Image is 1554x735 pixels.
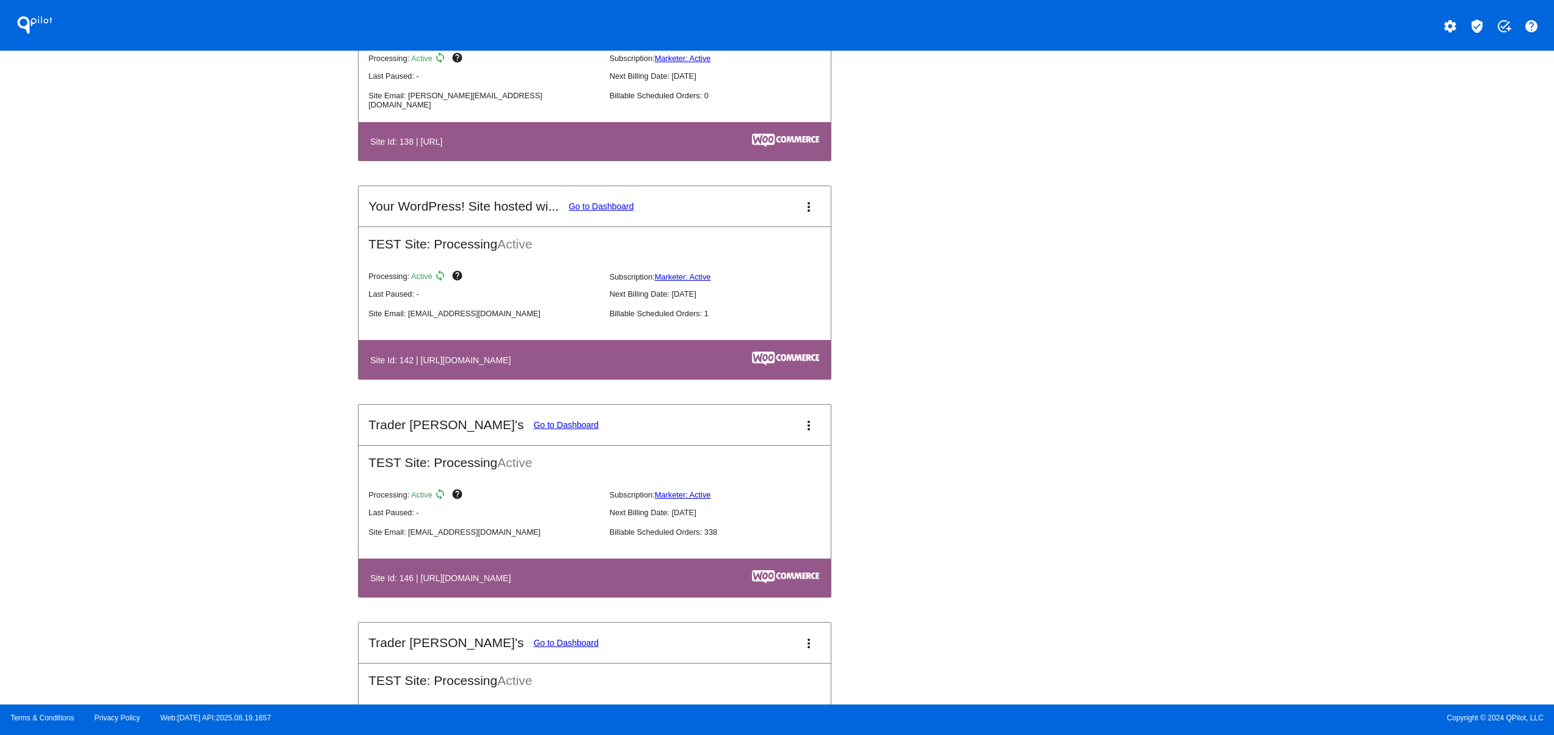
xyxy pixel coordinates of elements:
[787,714,1544,722] span: Copyright © 2024 QPilot, LLC
[368,199,559,214] h2: Your WordPress! Site hosted wi...
[569,201,634,211] a: Go to Dashboard
[655,54,711,63] a: Marketer: Active
[655,272,711,281] a: Marketer: Active
[411,272,432,281] span: Active
[801,636,816,651] mat-icon: more_vert
[1443,19,1457,34] mat-icon: settings
[370,137,448,147] h4: Site Id: 138 | [URL]
[610,309,841,318] p: Billable Scheduled Orders: 1
[533,420,599,430] a: Go to Dashboard
[370,573,517,583] h4: Site Id: 146 | [URL][DOMAIN_NAME]
[368,91,599,109] p: Site Email: [PERSON_NAME][EMAIL_ADDRESS][DOMAIN_NAME]
[359,664,831,688] h2: TEST Site: Processing
[610,289,841,299] p: Next Billing Date: [DATE]
[368,309,599,318] p: Site Email: [EMAIL_ADDRESS][DOMAIN_NAME]
[95,714,140,722] a: Privacy Policy
[434,488,449,503] mat-icon: sync
[1524,19,1539,34] mat-icon: help
[451,488,466,503] mat-icon: help
[610,272,841,281] p: Subscription:
[10,13,59,37] h1: QPilot
[359,227,831,252] h2: TEST Site: Processing
[411,54,432,63] span: Active
[801,418,816,433] mat-icon: more_vert
[497,237,532,251] span: Active
[370,355,517,365] h4: Site Id: 142 | [URL][DOMAIN_NAME]
[610,91,841,100] p: Billable Scheduled Orders: 0
[411,490,432,499] span: Active
[752,570,819,584] img: c53aa0e5-ae75-48aa-9bee-956650975ee5
[497,673,532,687] span: Active
[1470,19,1484,34] mat-icon: verified_user
[368,488,599,503] p: Processing:
[610,71,841,81] p: Next Billing Date: [DATE]
[359,446,831,470] h2: TEST Site: Processing
[161,714,271,722] a: Web:[DATE] API:2025.08.19.1657
[368,270,599,284] p: Processing:
[610,490,841,499] p: Subscription:
[610,508,841,517] p: Next Billing Date: [DATE]
[752,352,819,365] img: c53aa0e5-ae75-48aa-9bee-956650975ee5
[451,52,466,67] mat-icon: help
[434,52,449,67] mat-icon: sync
[368,289,599,299] p: Last Paused: -
[1497,19,1511,34] mat-icon: add_task
[610,527,841,537] p: Billable Scheduled Orders: 338
[368,527,599,537] p: Site Email: [EMAIL_ADDRESS][DOMAIN_NAME]
[368,635,523,650] h2: Trader [PERSON_NAME]'s
[368,508,599,517] p: Last Paused: -
[497,455,532,469] span: Active
[10,714,74,722] a: Terms & Conditions
[368,418,523,432] h2: Trader [PERSON_NAME]'s
[434,270,449,284] mat-icon: sync
[610,54,841,63] p: Subscription:
[368,71,599,81] p: Last Paused: -
[368,52,599,67] p: Processing:
[655,490,711,499] a: Marketer: Active
[801,200,816,214] mat-icon: more_vert
[451,270,466,284] mat-icon: help
[752,134,819,147] img: c53aa0e5-ae75-48aa-9bee-956650975ee5
[533,638,599,648] a: Go to Dashboard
